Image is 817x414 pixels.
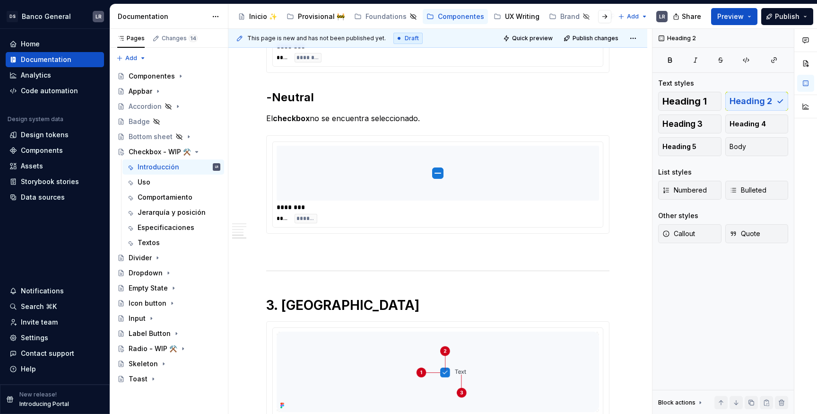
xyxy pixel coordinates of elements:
button: Help [6,361,104,377]
a: Assets [6,159,104,174]
div: Components [21,146,63,155]
div: LR [215,162,218,172]
button: Callout [658,224,721,243]
a: Analytics [6,68,104,83]
div: Storybook stories [21,177,79,186]
button: Quick preview [500,32,557,45]
div: Block actions [658,396,704,409]
a: Documentation [6,52,104,67]
button: Share [668,8,707,25]
a: Brand [545,9,594,24]
div: Page tree [113,69,224,387]
a: Invite team [6,315,104,330]
div: Settings [21,333,48,343]
span: Add [125,54,137,62]
a: Jerarquía y posición [122,205,224,220]
div: Documentation [118,12,207,21]
div: Assets [21,161,43,171]
div: Code automation [21,86,78,96]
a: Home [6,36,104,52]
div: Notifications [21,286,64,296]
a: Inicio ✨ [234,9,281,24]
div: Inicio ✨ [249,12,277,21]
div: Checkbox - WIP ⚒️ [129,147,191,157]
div: Provisional 🚧 [298,12,345,21]
a: Design tokens [6,127,104,142]
div: Bottom sheet [129,132,173,141]
div: Invite team [21,317,58,327]
button: Notifications [6,283,104,299]
button: Add [113,52,149,65]
button: Publish [761,8,813,25]
a: Radio - WIP ⚒️ [113,341,224,356]
span: Draft [405,35,419,42]
a: Bottom sheet [113,129,224,144]
div: Contact support [21,349,74,358]
button: Body [725,137,789,156]
div: Foundations [365,12,407,21]
div: Changes [162,35,198,42]
button: Add [615,10,651,23]
span: Heading 5 [662,142,696,151]
a: Provisional 🚧 [283,9,348,24]
span: Body [730,142,746,151]
div: Page tree [234,7,613,26]
a: Textos [122,235,224,250]
a: IntroducciónLR [122,159,224,175]
span: Preview [717,12,744,21]
div: Text styles [658,79,694,88]
div: Design tokens [21,130,69,140]
a: Checkbox - WIP ⚒️ [113,144,224,159]
button: Bulleted [725,181,789,200]
a: Code automation [6,83,104,98]
div: Skeleton [129,359,158,369]
button: Heading 4 [725,115,789,133]
a: Skeleton [113,356,224,371]
span: Quick preview [512,35,553,42]
div: Input [129,314,146,323]
a: Componentes [423,9,488,24]
span: Heading 4 [730,119,766,129]
div: List styles [658,167,692,177]
button: Search ⌘K [6,299,104,314]
div: Analytics [21,70,51,80]
button: Heading 5 [658,137,721,156]
div: Pages [117,35,145,42]
div: Search ⌘K [21,302,57,311]
a: Especificaciones [122,220,224,235]
span: Publish changes [573,35,618,42]
a: Storybook stories [6,174,104,189]
a: Divider [113,250,224,265]
p: New release! [19,391,57,398]
button: Heading 1 [658,92,721,111]
div: Badge [129,117,150,126]
button: Numbered [658,181,721,200]
a: Settings [6,330,104,345]
div: Divider [129,253,152,263]
div: LR [96,13,102,20]
div: Brand [560,12,580,21]
a: Toast [113,371,224,387]
div: Appbar [129,87,152,96]
button: Contact support [6,346,104,361]
div: LR [659,13,665,20]
h1: 3. [GEOGRAPHIC_DATA] [266,297,609,314]
a: Comportamiento [122,190,224,205]
span: Heading 3 [662,119,703,129]
div: Introducción [138,162,179,172]
div: Icon button [129,299,166,308]
div: Componentes [129,71,175,81]
span: Bulleted [730,185,766,195]
div: Data sources [21,193,65,202]
a: Badge [113,114,224,129]
span: Share [682,12,701,21]
div: Design system data [8,115,63,123]
span: Callout [662,229,695,238]
div: Textos [138,238,160,247]
div: Help [21,364,36,374]
button: DSBanco GeneralLR [2,6,108,26]
button: Preview [711,8,757,25]
div: Jerarquía y posición [138,208,206,217]
div: Comportamiento [138,193,192,202]
span: Numbered [662,185,707,195]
